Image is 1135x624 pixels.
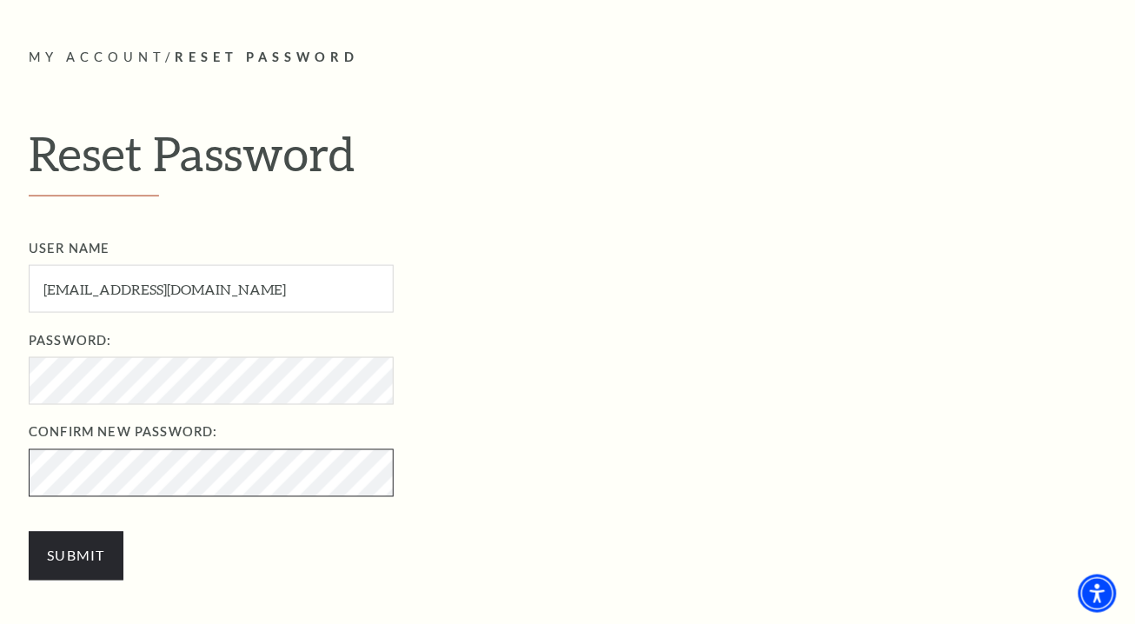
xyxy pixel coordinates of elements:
input: User Name [29,265,394,313]
p: / [29,47,1106,69]
h1: Reset Password [29,125,1106,196]
span: My Account [29,50,165,64]
div: Accessibility Menu [1079,574,1117,613]
span: Reset Password [175,50,359,64]
input: Submit button [29,532,123,581]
